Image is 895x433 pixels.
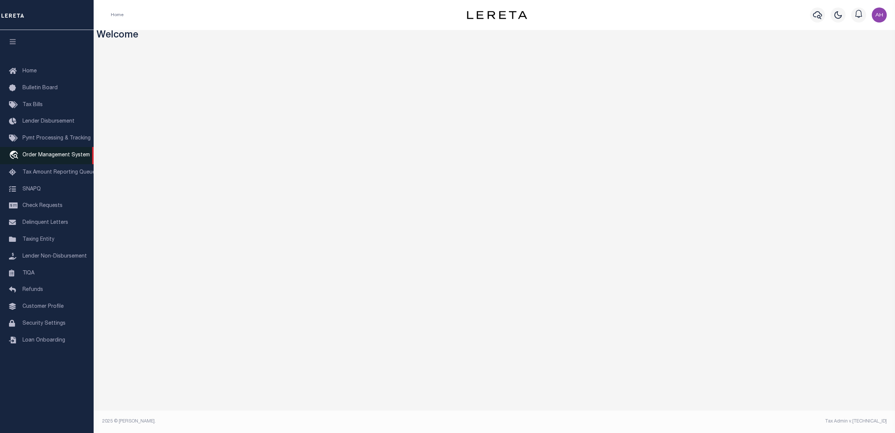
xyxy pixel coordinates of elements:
[22,69,37,74] span: Home
[22,254,87,259] span: Lender Non-Disbursement
[22,287,43,292] span: Refunds
[467,11,527,19] img: logo-dark.svg
[22,321,66,326] span: Security Settings
[22,203,63,208] span: Check Requests
[97,30,892,42] h3: Welcome
[22,338,65,343] span: Loan Onboarding
[9,151,21,160] i: travel_explore
[22,136,91,141] span: Pymt Processing & Tracking
[22,85,58,91] span: Bulletin Board
[22,220,68,225] span: Delinquent Letters
[22,102,43,108] span: Tax Bills
[22,170,95,175] span: Tax Amount Reporting Queue
[22,237,54,242] span: Taxing Entity
[97,418,495,425] div: 2025 © [PERSON_NAME].
[22,304,64,309] span: Customer Profile
[872,7,887,22] img: svg+xml;base64,PHN2ZyB4bWxucz0iaHR0cDovL3d3dy53My5vcmcvMjAwMC9zdmciIHBvaW50ZXItZXZlbnRzPSJub25lIi...
[22,119,75,124] span: Lender Disbursement
[22,186,41,192] span: SNAPQ
[500,418,887,425] div: Tax Admin v.[TECHNICAL_ID]
[111,12,124,18] li: Home
[22,270,34,276] span: TIQA
[22,153,90,158] span: Order Management System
